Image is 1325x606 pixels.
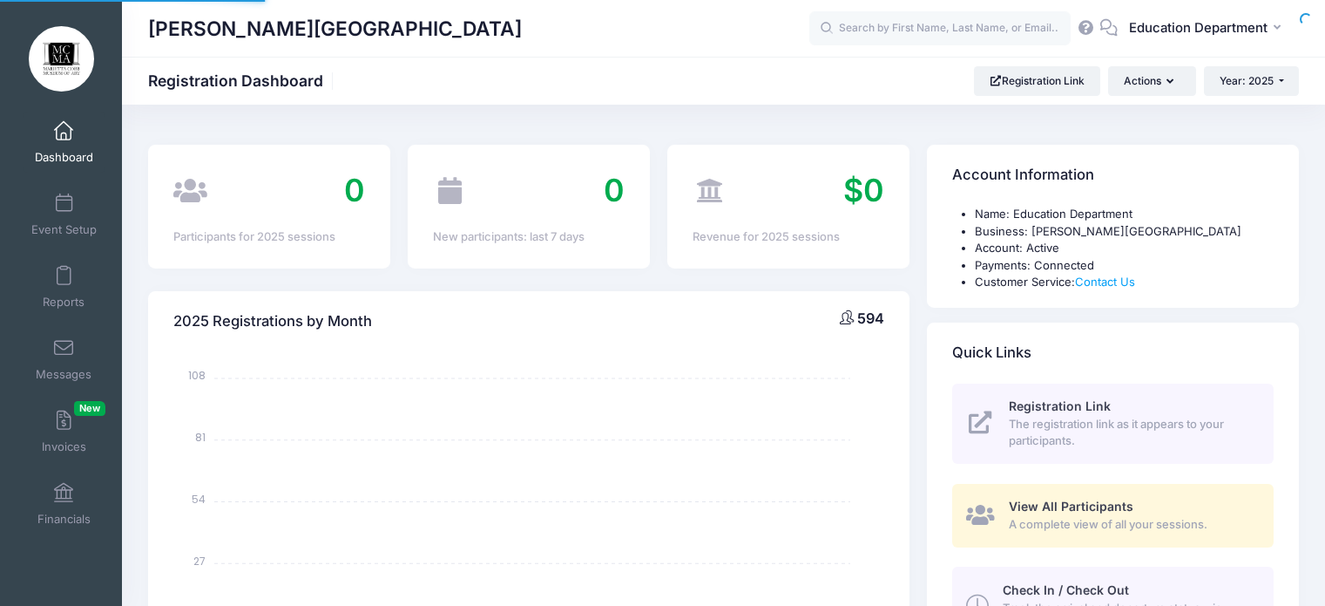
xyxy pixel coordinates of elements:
div: New participants: last 7 days [433,228,625,246]
a: View All Participants A complete view of all your sessions. [952,484,1274,548]
div: Revenue for 2025 sessions [693,228,884,246]
a: Registration Link The registration link as it appears to your participants. [952,384,1274,464]
span: A complete view of all your sessions. [1009,516,1254,534]
span: Check In / Check Out [1003,582,1129,597]
span: View All Participants [1009,499,1133,514]
span: Invoices [42,439,86,454]
li: Payments: Connected [975,257,1274,275]
tspan: 108 [188,368,206,383]
img: Marietta Cobb Museum of Art [29,26,94,92]
h4: 2025 Registrations by Month [173,296,372,346]
input: Search by First Name, Last Name, or Email... [809,11,1071,46]
a: Messages [23,329,105,390]
a: Dashboard [23,112,105,173]
a: Event Setup [23,184,105,245]
span: Reports [43,295,85,310]
a: Reports [23,256,105,317]
span: Messages [36,367,91,382]
span: Event Setup [31,222,97,237]
span: 594 [857,310,884,327]
span: 0 [344,171,365,209]
li: Account: Active [975,240,1274,257]
span: The registration link as it appears to your participants. [1009,416,1254,450]
span: New [74,401,105,416]
tspan: 54 [192,492,206,507]
a: Contact Us [1075,275,1135,289]
tspan: 81 [195,430,206,445]
li: Name: Education Department [975,206,1274,223]
span: Financials [37,512,91,527]
a: Registration Link [974,66,1100,96]
span: Year: 2025 [1220,74,1274,87]
button: Year: 2025 [1204,66,1299,96]
li: Business: [PERSON_NAME][GEOGRAPHIC_DATA] [975,223,1274,241]
span: Dashboard [35,150,93,165]
span: $0 [843,171,884,209]
span: Registration Link [1009,398,1111,413]
span: Education Department [1129,18,1268,37]
span: 0 [604,171,625,209]
h1: Registration Dashboard [148,71,338,90]
li: Customer Service: [975,274,1274,291]
h4: Quick Links [952,328,1031,378]
button: Education Department [1118,9,1299,49]
a: Financials [23,473,105,535]
div: Participants for 2025 sessions [173,228,365,246]
a: InvoicesNew [23,401,105,462]
tspan: 27 [193,553,206,568]
h1: [PERSON_NAME][GEOGRAPHIC_DATA] [148,9,522,49]
button: Actions [1108,66,1195,96]
h4: Account Information [952,151,1094,201]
